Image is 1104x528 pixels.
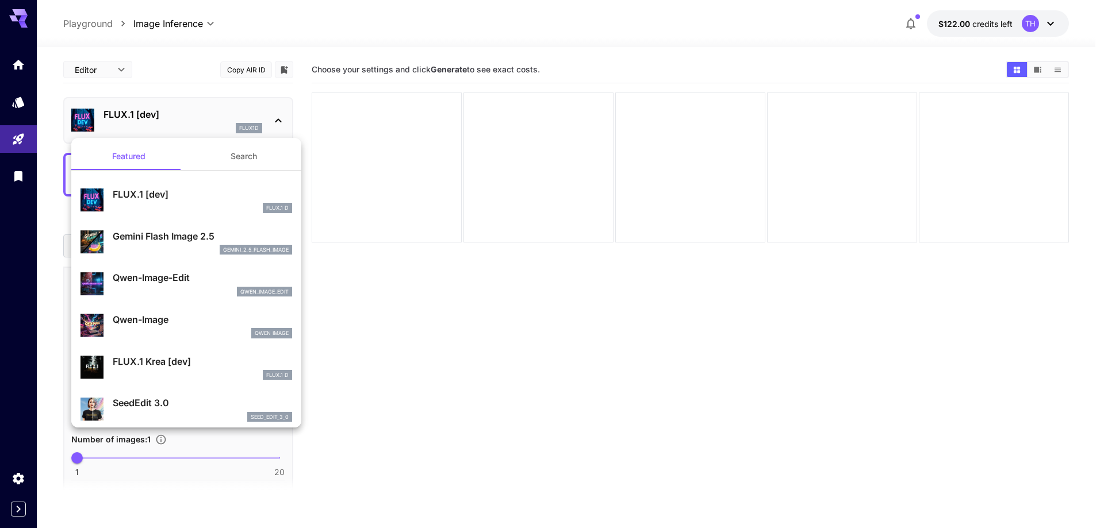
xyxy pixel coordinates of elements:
button: Search [186,142,301,170]
p: Qwen-Image-Edit [113,271,292,284]
div: SeedEdit 3.0seed_edit_3_0 [80,391,292,426]
div: Qwen-Image-Editqwen_image_edit [80,266,292,301]
p: gemini_2_5_flash_image [223,246,289,254]
p: SeedEdit 3.0 [113,396,292,410]
p: Qwen Image [255,329,289,337]
p: FLUX.1 D [266,371,289,379]
p: seed_edit_3_0 [251,413,289,421]
p: Gemini Flash Image 2.5 [113,229,292,243]
p: qwen_image_edit [240,288,289,296]
div: Qwen-ImageQwen Image [80,308,292,343]
div: Gemini Flash Image 2.5gemini_2_5_flash_image [80,225,292,260]
p: FLUX.1 D [266,204,289,212]
button: Featured [71,142,186,170]
p: FLUX.1 Krea [dev] [113,354,292,368]
div: FLUX.1 Krea [dev]FLUX.1 D [80,350,292,385]
div: FLUX.1 [dev]FLUX.1 D [80,183,292,218]
p: FLUX.1 [dev] [113,187,292,201]
p: Qwen-Image [113,313,292,326]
